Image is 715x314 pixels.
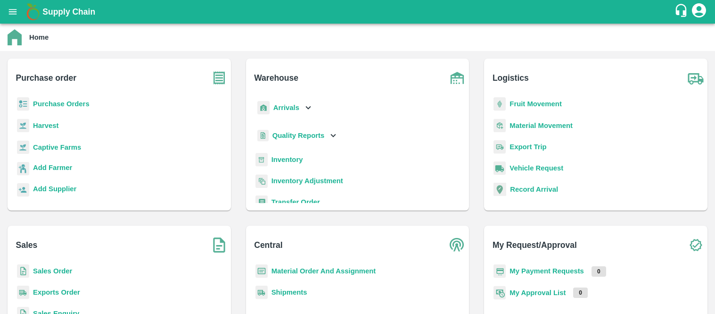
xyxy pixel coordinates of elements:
img: vehicle [493,161,506,175]
a: Inventory Adjustment [271,177,343,185]
b: Central [254,238,282,252]
b: Purchase order [16,71,76,85]
b: Arrivals [273,104,299,111]
a: Vehicle Request [510,164,563,172]
div: Quality Reports [255,126,339,145]
img: recordArrival [493,183,506,196]
img: whArrival [257,101,270,115]
p: 0 [573,288,588,298]
a: Transfer Order [271,198,320,206]
img: approval [493,286,506,300]
a: Material Movement [510,122,573,129]
img: whTransfer [255,195,268,209]
a: Shipments [271,289,307,296]
img: farmer [17,162,29,176]
button: open drawer [2,1,24,23]
b: Home [29,34,49,41]
img: supplier [17,183,29,197]
img: truck [684,66,707,90]
a: Captive Farms [33,144,81,151]
img: qualityReport [257,130,269,142]
a: Purchase Orders [33,100,90,108]
img: centralMaterial [255,264,268,278]
img: home [8,29,22,45]
img: whInventory [255,153,268,167]
a: Harvest [33,122,58,129]
b: Quality Reports [272,132,325,139]
img: sales [17,264,29,278]
img: purchase [207,66,231,90]
img: soSales [207,233,231,257]
a: Record Arrival [510,186,558,193]
div: customer-support [674,3,690,20]
a: Fruit Movement [510,100,562,108]
a: Add Supplier [33,184,76,196]
img: harvest [17,140,29,154]
a: Add Farmer [33,162,72,175]
a: Exports Order [33,289,80,296]
img: logo [24,2,42,21]
img: fruit [493,97,506,111]
b: Add Farmer [33,164,72,171]
a: My Approval List [510,289,566,297]
a: Supply Chain [42,5,674,18]
img: check [684,233,707,257]
p: 0 [592,266,606,277]
b: Warehouse [254,71,298,85]
b: My Request/Approval [493,238,577,252]
a: Material Order And Assignment [271,267,376,275]
div: account of current user [690,2,707,22]
img: harvest [17,119,29,133]
img: central [445,233,469,257]
b: Supply Chain [42,7,95,17]
a: Export Trip [510,143,546,151]
img: reciept [17,97,29,111]
img: shipments [255,286,268,299]
img: inventory [255,174,268,188]
a: Sales Order [33,267,72,275]
div: Arrivals [255,97,314,119]
b: Sales [16,238,38,252]
img: shipments [17,286,29,299]
img: material [493,119,506,133]
b: Add Supplier [33,185,76,193]
img: payment [493,264,506,278]
a: Inventory [271,156,303,163]
img: delivery [493,140,506,154]
b: Logistics [493,71,529,85]
a: My Payment Requests [510,267,584,275]
img: warehouse [445,66,469,90]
